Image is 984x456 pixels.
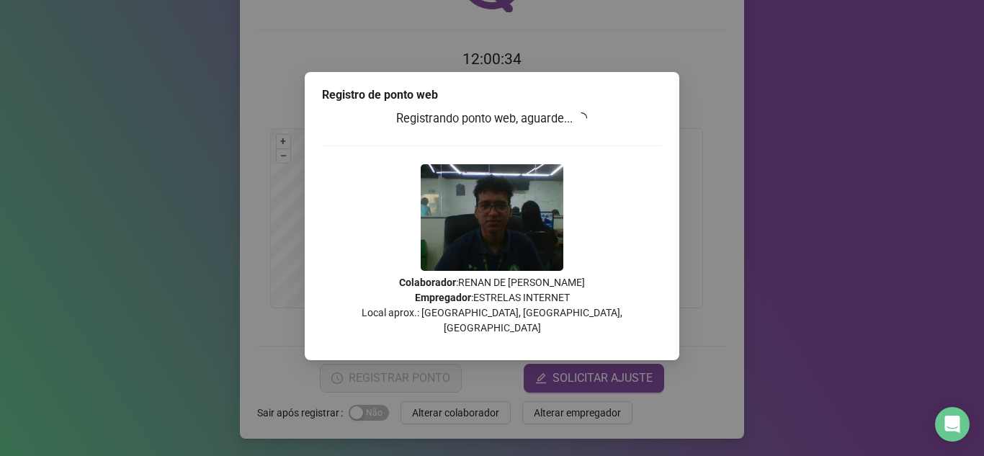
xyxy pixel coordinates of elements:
[399,277,456,288] strong: Colaborador
[322,86,662,104] div: Registro de ponto web
[935,407,970,442] div: Open Intercom Messenger
[322,275,662,336] p: : RENAN DE [PERSON_NAME] : ESTRELAS INTERNET Local aprox.: [GEOGRAPHIC_DATA], [GEOGRAPHIC_DATA], ...
[421,164,563,271] img: 9k=
[322,109,662,128] h3: Registrando ponto web, aguarde...
[576,112,587,124] span: loading
[415,292,471,303] strong: Empregador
